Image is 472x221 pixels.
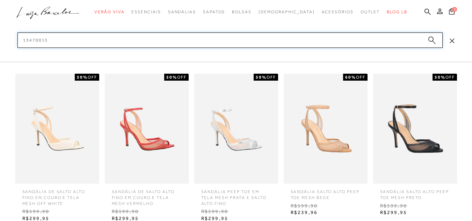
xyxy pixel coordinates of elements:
a: categoryNavScreenReaderText [131,6,161,19]
a: categoryNavScreenReaderText [94,6,124,19]
span: SANDÁLIA DE SALTO ALTO FINO EM COURO E TELA MESH OFF WHITE [17,184,97,206]
span: Acessórios [322,9,354,14]
strong: 50% [256,75,267,80]
a: categoryNavScreenReaderText [168,6,196,19]
span: SANDÁLIA SALTO ALTO PEEP TOE MESH PRETO [375,184,455,201]
input: Buscar. [17,32,443,48]
span: Bolsas [232,9,252,14]
img: SANDÁLIA DE SALTO ALTO FINO EM COURO E TELA MESH VERMELHO [105,74,189,184]
img: SANDÁLIA DE SALTO ALTO FINO EM COURO E TELA MESH OFF WHITE [15,74,99,184]
span: Sapatos [203,9,225,14]
img: SANDÁLIA SALTO ALTO PEEP TOE MESH BEGE [284,74,368,184]
span: R$299,95 [375,207,455,218]
span: R$599,90 [107,206,187,217]
span: Outlet [361,9,380,14]
span: SANDÁLIA DE SALTO ALTO FINO EM COURO E TELA MESH VERMELHO [107,184,187,206]
strong: 50% [166,75,177,80]
strong: 50% [77,75,88,80]
span: OFF [356,75,365,80]
a: BLOG LB [387,6,407,19]
span: OFF [177,75,187,80]
span: 0 [452,7,457,12]
img: SANDÁLIA PEEP TOE EM TELA MESH PRATA E SALTO ALTO FINO [194,74,278,184]
a: categoryNavScreenReaderText [203,6,225,19]
a: noSubCategoriesText [259,6,315,19]
a: categoryNavScreenReaderText [322,6,354,19]
a: SANDÁLIA SALTO ALTO PEEP TOE MESH BEGE 60%OFF SANDÁLIA SALTO ALTO PEEP TOE MESH BEGE R$599,90 R$2... [282,74,369,218]
span: OFF [445,75,455,80]
span: OFF [88,75,97,80]
span: R$599,90 [17,206,97,217]
span: OFF [267,75,276,80]
span: Essenciais [131,9,161,14]
span: Sandálias [168,9,196,14]
a: SANDÁLIA SALTO ALTO PEEP TOE MESH PRETO 50%OFF SANDÁLIA SALTO ALTO PEEP TOE MESH PRETO R$599,90 R... [371,74,459,218]
span: BLOG LB [387,9,407,14]
span: R$239,96 [285,207,366,218]
a: categoryNavScreenReaderText [232,6,252,19]
strong: 50% [435,75,445,80]
span: R$599,90 [375,201,455,211]
span: R$599,90 [196,206,276,217]
span: Verão Viva [94,9,124,14]
span: SANDÁLIA SALTO ALTO PEEP TOE MESH BEGE [285,184,366,201]
span: SANDÁLIA PEEP TOE EM TELA MESH PRATA E SALTO ALTO FINO [196,184,276,206]
img: SANDÁLIA SALTO ALTO PEEP TOE MESH PRETO [373,74,457,184]
span: R$599,90 [285,201,366,211]
a: categoryNavScreenReaderText [361,6,380,19]
button: 0 [447,8,457,17]
strong: 60% [345,75,356,80]
span: [DEMOGRAPHIC_DATA] [259,9,315,14]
